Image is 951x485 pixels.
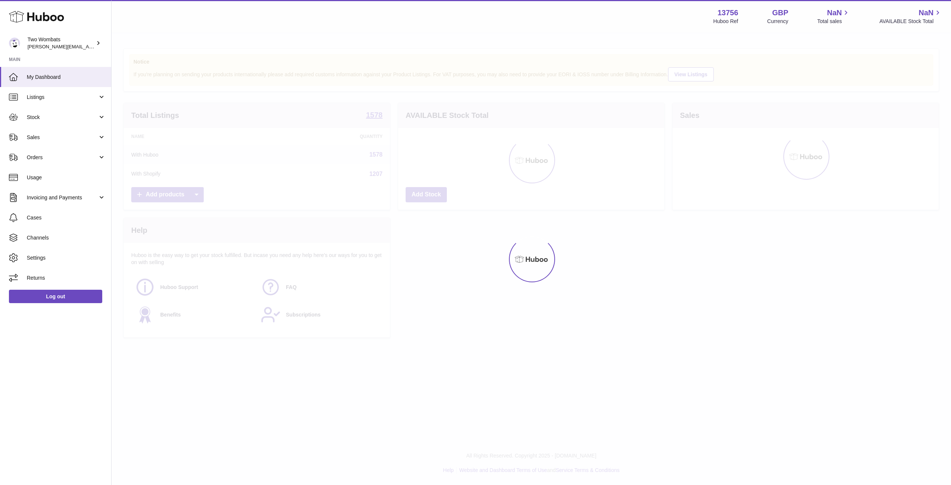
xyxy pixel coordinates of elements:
[879,18,942,25] span: AVAILABLE Stock Total
[767,18,789,25] div: Currency
[879,8,942,25] a: NaN AVAILABLE Stock Total
[28,44,189,49] span: [PERSON_NAME][EMAIL_ADDRESS][PERSON_NAME][DOMAIN_NAME]
[9,38,20,49] img: philip.carroll@twowombats.com
[27,214,106,221] span: Cases
[27,274,106,282] span: Returns
[827,8,842,18] span: NaN
[772,8,788,18] strong: GBP
[817,18,850,25] span: Total sales
[27,194,98,201] span: Invoicing and Payments
[919,8,934,18] span: NaN
[27,234,106,241] span: Channels
[27,134,98,141] span: Sales
[27,94,98,101] span: Listings
[27,154,98,161] span: Orders
[27,174,106,181] span: Usage
[817,8,850,25] a: NaN Total sales
[27,114,98,121] span: Stock
[713,18,738,25] div: Huboo Ref
[9,290,102,303] a: Log out
[28,36,94,50] div: Two Wombats
[718,8,738,18] strong: 13756
[27,74,106,81] span: My Dashboard
[27,254,106,261] span: Settings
